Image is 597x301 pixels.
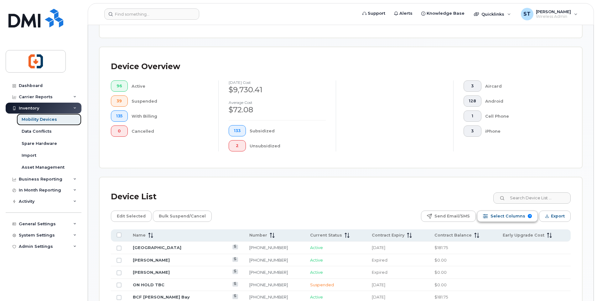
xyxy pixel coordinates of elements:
button: 3 [464,80,481,92]
a: [PERSON_NAME] [133,270,170,275]
span: Send Email/SMS [434,212,470,221]
span: Early Upgrade Cost [503,232,544,238]
span: Alerts [399,10,413,17]
span: [PERSON_NAME] [536,9,571,14]
span: 133 [234,128,241,133]
button: Export [539,211,571,222]
button: Select Columns 7 [477,211,538,222]
a: [PHONE_NUMBER] [249,294,288,299]
span: Export [551,212,565,221]
a: [PHONE_NUMBER] [249,270,288,275]
button: 39 [111,95,128,107]
span: 0 [116,129,122,134]
button: 133 [229,125,246,136]
div: Suspended [132,95,209,107]
span: Select Columns [491,212,525,221]
button: 3 [464,125,481,137]
span: Knowledge Base [427,10,465,17]
span: Contract Expiry [372,232,404,238]
h4: Average cost [229,100,326,105]
div: Aircard [485,80,561,92]
a: [PHONE_NUMBER] [249,282,288,287]
div: iPhone [485,125,561,137]
div: $72.08 [229,105,326,115]
span: Name [133,232,146,238]
button: 135 [111,110,128,122]
a: [PHONE_NUMBER] [249,245,288,250]
span: 3 [469,84,476,89]
a: Knowledge Base [417,7,469,20]
button: 128 [464,95,481,107]
span: Active [310,258,323,263]
span: $0.00 [434,258,447,263]
span: Wireless Admin [536,14,571,19]
span: $181.75 [434,245,448,250]
input: Find something... [104,8,199,20]
span: Active [310,294,323,299]
a: ON HOLD TBC [133,282,164,287]
div: Subsidized [250,125,326,136]
span: [DATE] [372,282,385,287]
span: Bulk Suspend/Cancel [159,212,206,221]
button: Send Email/SMS [421,211,476,222]
button: Edit Selected [111,211,152,222]
span: Active [310,270,323,275]
div: Quicklinks [470,8,515,20]
h4: [DATE] cost [229,80,326,84]
button: 2 [229,140,246,151]
a: Support [358,7,390,20]
a: View Last Bill [232,269,238,274]
span: Expired [372,270,387,275]
div: Active [132,80,209,92]
div: Unsubsidized [250,140,326,151]
a: View Last Bill [232,282,238,287]
a: [PHONE_NUMBER] [249,258,288,263]
div: With Billing [132,110,209,122]
input: Search Device List ... [493,192,571,204]
div: $9,730.41 [229,84,326,95]
span: Active [310,245,323,250]
span: [DATE] [372,245,385,250]
a: [GEOGRAPHIC_DATA] [133,245,181,250]
span: Support [368,10,385,17]
span: Number [249,232,267,238]
span: $181.75 [434,294,448,299]
a: [PERSON_NAME] [133,258,170,263]
button: 96 [111,80,128,92]
div: Device Overview [111,59,180,75]
button: 0 [111,125,128,137]
span: 39 [116,99,122,104]
span: 135 [116,114,122,119]
span: Current Status [310,232,342,238]
div: Cancelled [132,125,209,137]
span: 96 [116,84,122,89]
span: 2 [234,143,241,148]
span: 3 [469,129,476,134]
div: Android [485,95,561,107]
span: 1 [469,114,476,119]
span: Edit Selected [117,212,146,221]
span: $0.00 [434,270,447,275]
span: $0.00 [434,282,447,287]
span: Expired [372,258,387,263]
a: View Last Bill [232,257,238,262]
button: 1 [464,110,481,122]
a: Alerts [390,7,417,20]
span: [DATE] [372,294,385,299]
div: Device List [111,189,157,205]
button: Bulk Suspend/Cancel [153,211,212,222]
div: Cell Phone [485,110,561,122]
span: Contract Balance [434,232,472,238]
span: 128 [469,99,476,104]
span: Quicklinks [481,12,504,17]
a: BCF [PERSON_NAME] Bay [133,294,190,299]
div: Svetlana Tourkova [517,8,582,20]
a: View Last Bill [232,294,238,299]
a: View Last Bill [232,245,238,249]
span: ST [523,10,531,18]
span: Suspended [310,282,334,287]
span: 7 [528,214,532,218]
